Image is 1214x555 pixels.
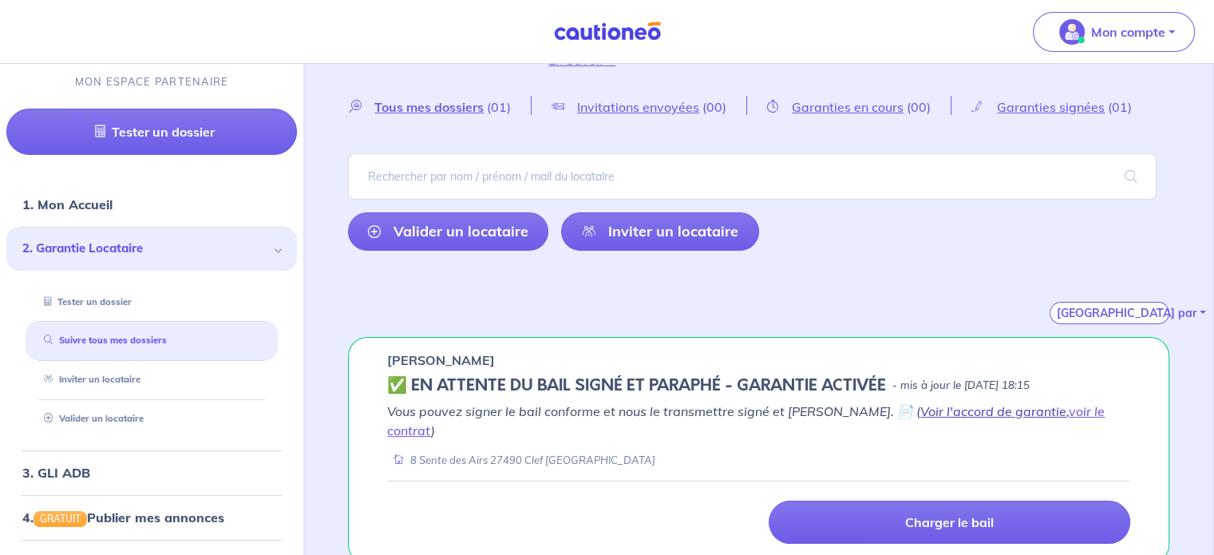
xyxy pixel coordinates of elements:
span: Garanties signées [997,99,1105,115]
span: search [1105,154,1157,199]
div: 2. Garantie Locataire [6,228,297,272]
a: Garanties signées(01) [951,99,1152,114]
p: - mis à jour le [DATE] 18:15 [892,378,1030,394]
button: [GEOGRAPHIC_DATA] par [1050,302,1169,324]
p: Mon compte [1091,22,1165,42]
p: [PERSON_NAME] [387,351,495,370]
div: Inviter un locataire [26,367,278,394]
span: (01) [1108,99,1132,115]
a: Suivre tous mes dossiers [38,335,167,347]
div: Valider un locataire [26,406,278,433]
p: Charger le bail [905,514,994,530]
div: Suivre tous mes dossiers [26,328,278,355]
p: MON ESPACE PARTENAIRE [75,75,229,90]
a: Voir l'accord de garantie [920,403,1066,419]
a: Valider un locataire [38,414,144,425]
span: (00) [702,99,726,115]
button: illu_account_valid_menu.svgMon compte [1033,12,1195,52]
img: Cautioneo [548,22,667,42]
em: Vous pouvez signer le bail conforme et nous le transmettre signé et [PERSON_NAME]. 📄 ( , ) [387,403,1105,438]
a: Tester un dossier [38,296,132,307]
h5: ✅️️️ EN ATTENTE DU BAIL SIGNÉ ET PARAPHÉ - GARANTIE ACTIVÉE [387,376,886,395]
a: 4.GRATUITPublier mes annonces [22,509,224,525]
a: Inviter un locataire [38,375,140,386]
span: (00) [907,99,931,115]
span: Garanties en cours [792,99,904,115]
div: 3. GLI ADB [6,457,297,489]
a: 3. GLI ADB [22,465,90,481]
div: 1. Mon Accueil [6,189,297,221]
a: Valider un locataire [348,212,548,251]
a: Tester un dossier [6,109,297,156]
a: Charger le bail [769,501,1130,544]
span: Invitations envoyées [577,99,699,115]
span: 2. Garantie Locataire [22,240,269,259]
span: Tous mes dossiers [374,99,484,115]
div: Tester un dossier [26,289,278,315]
span: (01) [487,99,511,115]
a: Inviter un locataire [561,212,758,251]
a: Invitations envoyées(00) [532,99,746,114]
img: illu_account_valid_menu.svg [1059,19,1085,45]
a: 1. Mon Accueil [22,197,113,213]
div: state: CONTRACT-SIGNED, Context: FINISHED,IS-GL-CAUTION [387,376,1130,395]
a: Garanties en cours(00) [747,99,951,114]
input: Rechercher par nom / prénom / mail du locataire [348,153,1157,200]
div: 4.GRATUITPublier mes annonces [6,501,297,533]
div: 8 Sente des Airs 27490 Clef [GEOGRAPHIC_DATA] [387,453,655,468]
a: Tous mes dossiers(01) [348,99,531,114]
